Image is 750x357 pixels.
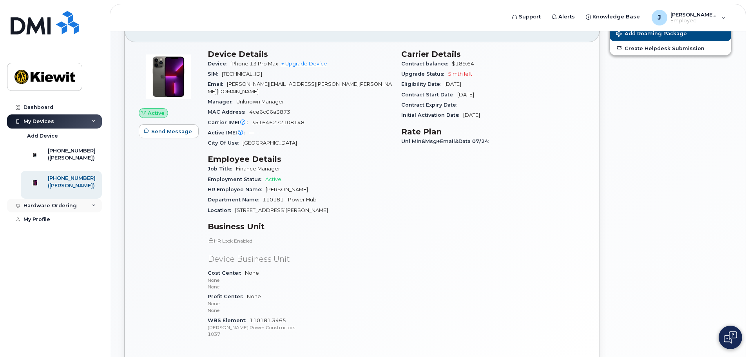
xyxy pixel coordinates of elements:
[401,102,460,108] span: Contract Expiry Date
[208,61,230,67] span: Device
[249,130,254,136] span: —
[243,140,297,146] span: [GEOGRAPHIC_DATA]
[558,13,575,21] span: Alerts
[448,71,472,77] span: 5 mth left
[208,99,236,105] span: Manager
[401,92,457,98] span: Contract Start Date
[139,124,199,138] button: Send Message
[580,9,645,25] a: Knowledge Base
[230,61,278,67] span: iPhone 13 Pro Max
[148,109,165,117] span: Active
[236,166,280,172] span: Finance Manager
[208,222,392,231] h3: Business Unit
[208,317,392,338] span: 110181.3465
[208,154,392,164] h3: Employee Details
[610,25,731,41] button: Add Roaming Package
[208,307,392,314] p: None
[265,176,281,182] span: Active
[222,71,262,77] span: [TECHNICAL_ID]
[208,277,392,283] p: None
[610,41,731,55] a: Create Helpdesk Submission
[266,187,308,192] span: [PERSON_NAME]
[208,331,392,337] p: 1037
[208,109,249,115] span: MAC Address
[208,294,247,299] span: Profit Center
[519,13,541,21] span: Support
[208,166,236,172] span: Job Title
[208,81,227,87] span: Email
[546,9,580,25] a: Alerts
[208,283,392,290] p: None
[208,254,392,265] p: Device Business Unit
[208,237,392,244] p: HR Lock Enabled
[208,187,266,192] span: HR Employee Name
[658,13,661,22] span: J
[507,9,546,25] a: Support
[670,11,717,18] span: [PERSON_NAME].[PERSON_NAME]
[208,270,392,290] span: None
[249,109,290,115] span: 4ce6c06a3873
[208,71,222,77] span: SIM
[281,61,327,67] a: + Upgrade Device
[616,31,687,38] span: Add Roaming Package
[208,294,392,314] span: None
[208,140,243,146] span: City Of Use
[252,120,304,125] span: 351646272108148
[208,176,265,182] span: Employment Status
[145,53,192,100] img: image20231002-3703462-oworib.jpeg
[208,317,250,323] span: WBS Element
[401,127,585,136] h3: Rate Plan
[463,112,480,118] span: [DATE]
[208,49,392,59] h3: Device Details
[646,10,731,25] div: Jon.Samson
[151,128,192,135] span: Send Message
[401,61,452,67] span: Contract balance
[263,197,317,203] span: 110181 - Power Hub
[452,61,474,67] span: $189.64
[401,138,493,144] span: Unl Min&Msg+Email&Data 07/24
[208,120,252,125] span: Carrier IMEI
[401,112,463,118] span: Initial Activation Date
[208,207,235,213] span: Location
[724,331,737,344] img: Open chat
[670,18,717,24] span: Employee
[208,300,392,307] p: None
[208,130,249,136] span: Active IMEI
[401,71,448,77] span: Upgrade Status
[444,81,461,87] span: [DATE]
[235,207,328,213] span: [STREET_ADDRESS][PERSON_NAME]
[592,13,640,21] span: Knowledge Base
[236,99,284,105] span: Unknown Manager
[457,92,474,98] span: [DATE]
[208,81,392,94] span: [PERSON_NAME][EMAIL_ADDRESS][PERSON_NAME][PERSON_NAME][DOMAIN_NAME]
[401,81,444,87] span: Eligibility Date
[208,270,245,276] span: Cost Center
[208,197,263,203] span: Department Name
[401,49,585,59] h3: Carrier Details
[208,324,392,331] p: [PERSON_NAME] Power Constructors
